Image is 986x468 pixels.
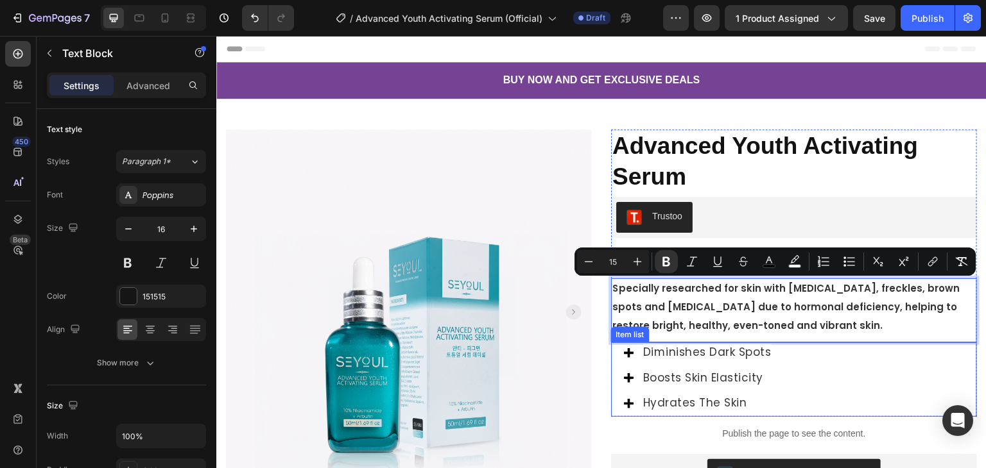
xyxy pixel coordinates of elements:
[5,5,96,31] button: 7
[97,356,157,369] div: Show more
[436,174,466,187] div: Trustoo
[116,150,206,173] button: Paragraph 1*
[501,431,517,446] img: COGWoM-s-4MDEAE=.png
[356,12,542,25] span: Advanced Youth Activating Serum (Official)
[427,359,531,374] span: hydrates the skin
[242,5,294,31] div: Undo/Redo
[47,290,67,302] div: Color
[471,208,545,236] div: ₱750.00
[912,12,944,25] div: Publish
[47,351,206,374] button: Show more
[12,137,31,147] div: 450
[122,156,171,167] span: Paragraph 1*
[395,391,761,405] p: Publish the page to see the content.
[725,5,848,31] button: 1 product assigned
[395,94,761,158] h1: Advanced Youth Activating Serum
[62,46,171,61] p: Text Block
[427,308,555,324] span: diminishes dark spots
[491,423,664,454] button: Koala Bundle Quantity Discount
[47,321,83,338] div: Align
[126,79,170,92] p: Advanced
[47,397,81,415] div: Size
[527,431,654,444] div: Koala Bundle Quantity Discount
[736,12,819,25] span: 1 product assigned
[47,189,63,201] div: Font
[47,430,68,442] div: Width
[47,220,81,237] div: Size
[287,38,484,49] strong: BUY NOW AND GET EXCLUSIVE DEALS
[396,246,743,296] strong: Specially researched for skin with [MEDICAL_DATA], freckles, brown spots and [MEDICAL_DATA] due t...
[143,291,203,303] div: 151515
[901,5,955,31] button: Publish
[47,124,82,135] div: Text style
[864,13,885,24] span: Save
[410,174,426,189] img: Trustoo.png
[47,156,69,167] div: Styles
[942,405,973,436] div: Open Intercom Messenger
[84,10,90,26] p: 7
[853,5,895,31] button: Save
[117,424,205,447] input: Auto
[350,12,353,25] span: /
[395,242,761,300] div: Rich Text Editor. Editing area: main
[400,166,476,197] button: Trustoo
[586,12,605,24] span: Draft
[397,293,431,305] div: Item list
[400,218,461,226] p: No compare price
[143,190,203,201] div: Poppins
[350,269,365,284] button: Carousel Next Arrow
[575,247,976,276] div: Editor contextual toolbar
[10,235,31,245] div: Beta
[427,334,547,349] span: boosts skin elasticity
[64,79,99,92] p: Settings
